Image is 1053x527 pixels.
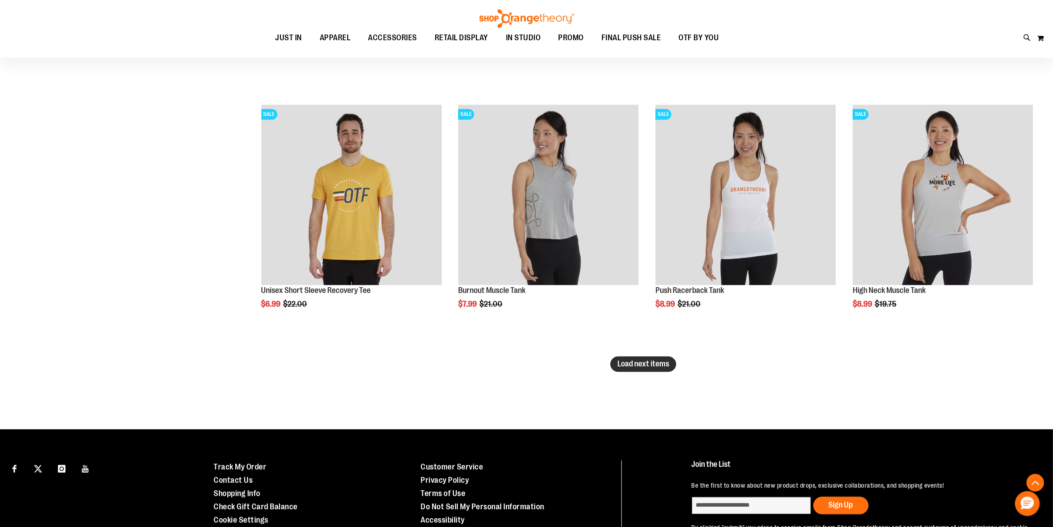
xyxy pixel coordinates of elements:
[267,28,311,48] a: JUST IN
[1015,491,1040,516] button: Hello, have a question? Let’s chat.
[853,286,926,295] a: High Neck Muscle Tank
[214,502,298,511] a: Check Gift Card Balance
[655,286,724,295] a: Push Racerback Tank
[692,496,811,514] input: enter email
[853,104,1033,285] img: Product image for High Neck Muscle Tank
[610,356,676,372] button: Load next items
[320,28,351,48] span: APPAREL
[853,300,873,308] span: $8.99
[655,104,836,285] img: Product image for Push Racerback Tank
[360,28,426,48] a: ACCESSORIES
[875,300,898,308] span: $19.75
[550,28,593,48] a: PROMO
[853,104,1033,286] a: Product image for High Neck Muscle TankSALE
[261,104,442,285] img: Product image for Unisex Short Sleeve Recovery Tee
[679,28,719,48] span: OTF BY YOU
[34,465,42,473] img: Twitter
[692,460,1030,477] h4: Join the List
[283,300,309,308] span: $22.00
[853,109,869,119] span: SALE
[479,300,504,308] span: $21.00
[829,500,853,509] span: Sign Up
[813,496,869,514] button: Sign Up
[458,109,474,119] span: SALE
[454,100,643,331] div: product
[421,502,545,511] a: Do Not Sell My Personal Information
[261,104,442,286] a: Product image for Unisex Short Sleeve Recovery TeeSALE
[421,489,466,498] a: Terms of Use
[257,100,446,331] div: product
[261,286,371,295] a: Unisex Short Sleeve Recovery Tee
[214,489,260,498] a: Shopping Info
[617,359,669,368] span: Load next items
[426,28,497,48] a: RETAIL DISPLAY
[848,100,1038,331] div: product
[276,28,302,48] span: JUST IN
[478,9,575,28] img: Shop Orangetheory
[421,462,483,471] a: Customer Service
[678,300,702,308] span: $21.00
[670,28,728,48] a: OTF BY YOU
[458,104,639,286] a: Product image for Burnout Muscle TankSALE
[601,28,661,48] span: FINAL PUSH SALE
[368,28,417,48] span: ACCESSORIES
[435,28,488,48] span: RETAIL DISPLAY
[421,476,469,485] a: Privacy Policy
[261,109,277,119] span: SALE
[1026,474,1044,492] button: Back To Top
[506,28,541,48] span: IN STUDIO
[421,515,465,524] a: Accessibility
[214,476,253,485] a: Contact Us
[214,462,266,471] a: Track My Order
[7,460,22,476] a: Visit our Facebook page
[559,28,584,48] span: PROMO
[458,300,478,308] span: $7.99
[458,104,639,285] img: Product image for Burnout Muscle Tank
[214,515,268,524] a: Cookie Settings
[593,28,670,48] a: FINAL PUSH SALE
[692,481,1030,490] p: Be the first to know about new product drops, exclusive collaborations, and shopping events!
[655,104,836,286] a: Product image for Push Racerback TankSALE
[54,460,69,476] a: Visit our Instagram page
[651,100,840,331] div: product
[655,109,671,119] span: SALE
[497,28,550,48] a: IN STUDIO
[261,300,282,308] span: $6.99
[78,460,93,476] a: Visit our Youtube page
[311,28,360,48] a: APPAREL
[31,460,46,476] a: Visit our X page
[655,300,676,308] span: $8.99
[458,286,525,295] a: Burnout Muscle Tank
